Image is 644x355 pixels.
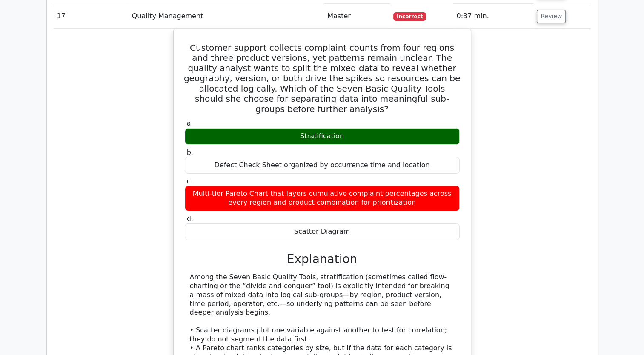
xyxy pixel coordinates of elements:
span: a. [187,119,193,127]
div: Defect Check Sheet organized by occurrence time and location [185,157,460,174]
button: Review [537,10,566,23]
div: Stratification [185,128,460,145]
td: Master [324,4,390,29]
td: 17 [54,4,129,29]
h3: Explanation [190,252,455,266]
td: Quality Management [129,4,324,29]
td: 0:37 min. [453,4,533,29]
h5: Customer support collects complaint counts from four regions and three product versions, yet patt... [184,43,461,114]
span: c. [187,177,193,185]
div: Scatter Diagram [185,223,460,240]
div: Multi-tier Pareto Chart that layers cumulative complaint percentages across every region and prod... [185,186,460,211]
span: d. [187,215,193,223]
span: Incorrect [393,12,426,21]
span: b. [187,148,193,156]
